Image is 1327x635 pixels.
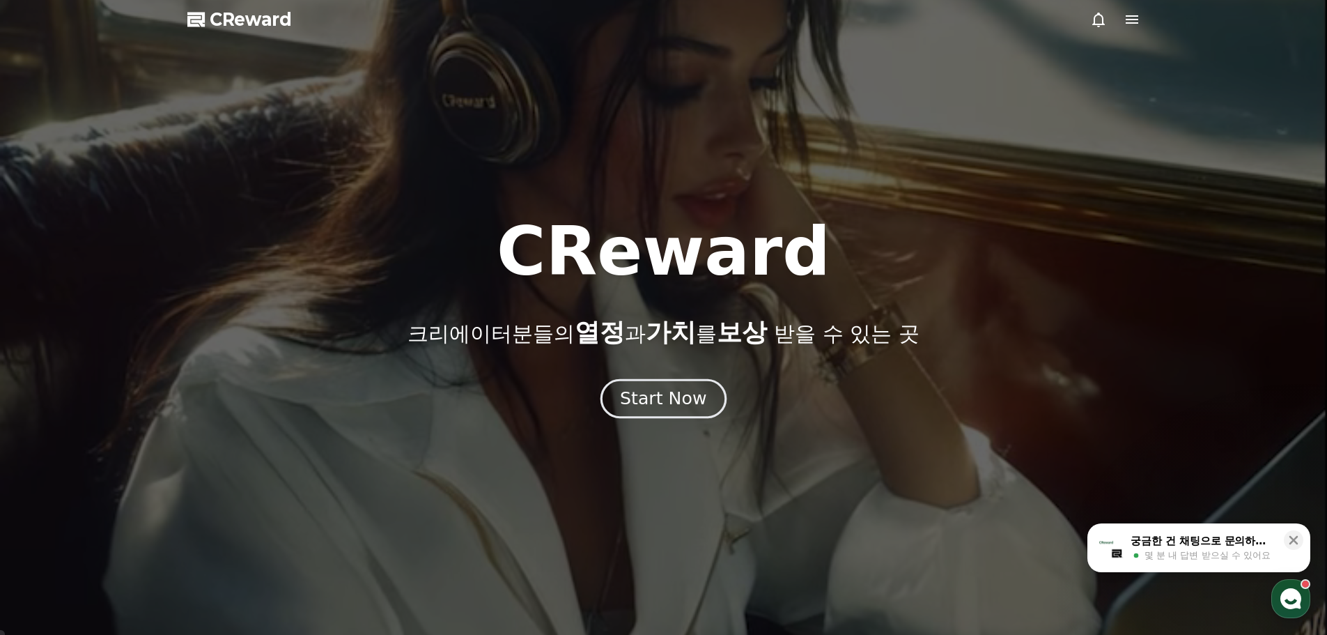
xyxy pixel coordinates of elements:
span: 보상 [717,318,767,346]
span: CReward [210,8,292,31]
button: Start Now [600,378,727,418]
p: 크리에이터분들의 과 를 받을 수 있는 곳 [408,319,919,346]
a: 설정 [180,442,267,477]
span: 홈 [44,463,52,474]
span: 대화 [127,464,144,475]
span: 가치 [646,318,696,346]
span: 설정 [215,463,232,474]
h1: CReward [497,218,830,285]
span: 열정 [575,318,625,346]
a: Start Now [603,394,724,407]
div: Start Now [620,387,706,411]
a: 대화 [92,442,180,477]
a: CReward [187,8,292,31]
a: 홈 [4,442,92,477]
